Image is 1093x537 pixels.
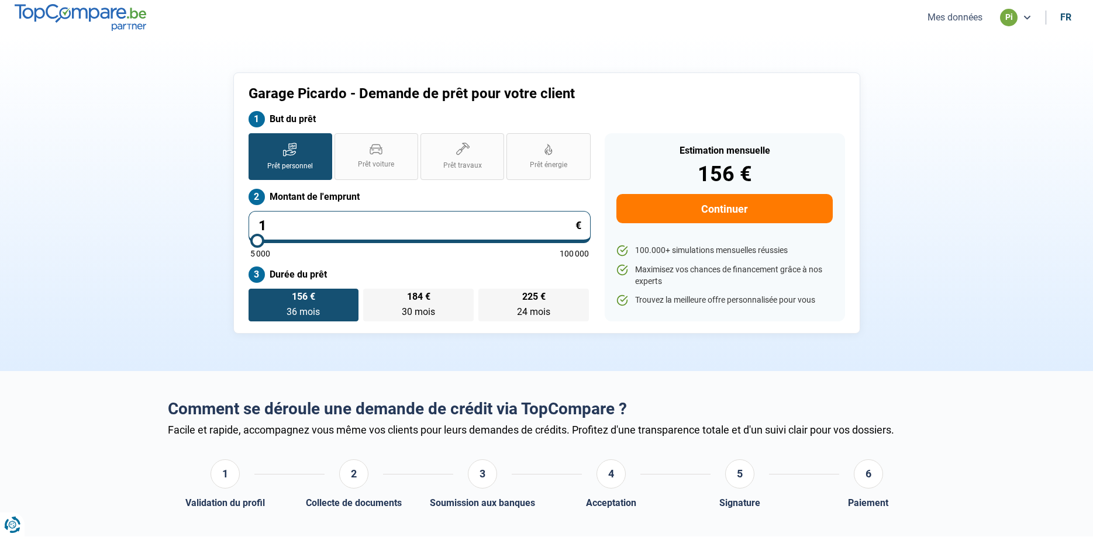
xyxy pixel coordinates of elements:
[358,160,394,169] span: Prêt voiture
[1000,9,1018,26] div: pi
[267,161,313,171] span: Prêt personnel
[15,4,146,30] img: TopCompare.be
[249,189,591,205] label: Montant de l'emprunt
[575,220,581,231] span: €
[430,497,535,508] div: Soumission aux banques
[250,250,270,258] span: 5 000
[443,161,482,171] span: Prêt travaux
[185,497,265,508] div: Validation du profil
[249,266,591,283] label: Durée du prêt
[616,146,832,155] div: Estimation mensuelle
[616,164,832,185] div: 156 €
[1060,12,1071,23] div: fr
[586,497,636,508] div: Acceptation
[292,292,315,302] span: 156 €
[402,306,435,317] span: 30 mois
[306,497,402,508] div: Collecte de documents
[616,245,832,257] li: 100.000+ simulations mensuelles réussies
[287,306,320,317] span: 36 mois
[725,459,754,489] div: 5
[924,11,986,23] button: Mes données
[249,85,692,102] h1: Garage Picardo - Demande de prêt pour votre client
[468,459,497,489] div: 3
[168,399,926,419] h2: Comment se déroule une demande de crédit via TopCompare ?
[848,497,888,508] div: Paiement
[249,111,591,127] label: But du prêt
[597,459,626,489] div: 4
[616,295,832,306] li: Trouvez la meilleure offre personnalisée pour vous
[616,264,832,287] li: Maximisez vos chances de financement grâce à nos experts
[522,292,546,302] span: 225 €
[560,250,589,258] span: 100 000
[719,497,760,508] div: Signature
[530,160,567,170] span: Prêt énergie
[407,292,430,302] span: 184 €
[616,194,832,223] button: Continuer
[168,424,926,436] div: Facile et rapide, accompagnez vous même vos clients pour leurs demandes de crédits. Profitez d'un...
[854,459,883,489] div: 6
[517,306,550,317] span: 24 mois
[339,459,368,489] div: 2
[211,459,240,489] div: 1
